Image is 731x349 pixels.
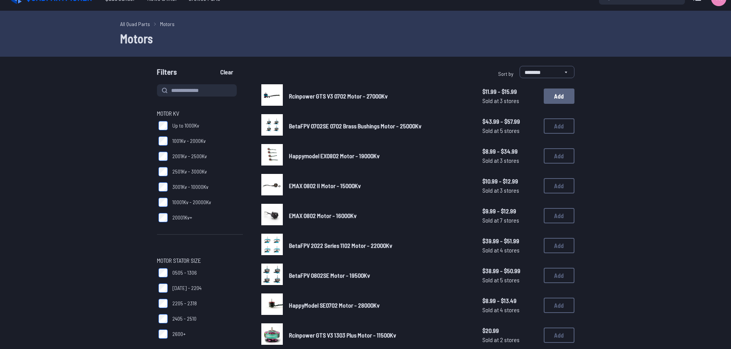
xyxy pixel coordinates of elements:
[158,198,168,207] input: 10001Kv - 20000Kv
[289,121,470,131] a: BetaFPV 0702SE 0702 Brass Bushings Motor - 25000Kv
[172,122,199,129] span: Up to 1000Kv
[289,92,470,101] a: Rcinpower GTS V3 0702 Motor - 27000Kv
[261,264,283,287] a: image
[289,272,370,279] span: BetaFPV 0802SE Motor - 19500Kv
[482,275,538,285] span: Sold at 5 stores
[261,323,283,345] img: image
[544,118,574,134] button: Add
[158,121,168,130] input: Up to 1000Kv
[482,326,538,335] span: $20.99
[261,204,283,225] img: image
[261,174,283,198] a: image
[482,147,538,156] span: $8.99 - $34.99
[261,264,283,285] img: image
[482,206,538,216] span: $9.99 - $12.99
[482,87,538,96] span: $11.99 - $15.99
[158,268,168,277] input: 0505 - 1306
[289,242,392,249] span: BetaFPV 2022 Series 1102 Motor - 22000Kv
[482,335,538,344] span: Sold at 2 stores
[157,256,201,265] span: Motor Stator Size
[482,305,538,315] span: Sold at 4 stores
[482,156,538,165] span: Sold at 3 stores
[482,236,538,246] span: $39.99 - $51.99
[289,331,396,339] span: Rcinpower GTS V3 1303 Plus Motor - 11500Kv
[158,314,168,323] input: 2405 - 2510
[482,126,538,135] span: Sold at 5 stores
[172,152,207,160] span: 2001Kv - 2500Kv
[157,66,177,81] span: Filters
[158,213,168,222] input: 20001Kv+
[158,136,168,146] input: 1001Kv - 2000Kv
[172,284,201,292] span: [DATE] - 2204
[482,177,538,186] span: $10.99 - $12.99
[520,66,574,78] select: Sort by
[261,84,283,108] a: image
[172,315,196,323] span: 2405 - 2510
[172,198,211,206] span: 10001Kv - 20000Kv
[261,114,283,136] img: image
[172,269,197,277] span: 0505 - 1306
[482,186,538,195] span: Sold at 3 stores
[544,268,574,283] button: Add
[261,323,283,347] a: image
[544,178,574,193] button: Add
[289,271,470,280] a: BetaFPV 0802SE Motor - 19500Kv
[172,214,192,221] span: 20001Kv+
[158,152,168,161] input: 2001Kv - 2500Kv
[261,144,283,165] img: image
[289,92,388,100] span: Rcinpower GTS V3 0702 Motor - 27000Kv
[261,174,283,195] img: image
[160,20,175,28] a: Motors
[289,331,470,340] a: Rcinpower GTS V3 1303 Plus Motor - 11500Kv
[157,109,179,118] span: Motor KV
[482,266,538,275] span: $38.99 - $50.99
[289,301,470,310] a: HappyModel SE0702 Motor - 28000Kv
[172,168,207,175] span: 2501Kv - 3000Kv
[158,329,168,339] input: 2600+
[544,238,574,253] button: Add
[120,29,611,48] h1: Motors
[261,234,283,255] img: image
[498,70,513,77] span: Sort by
[482,216,538,225] span: Sold at 7 stores
[158,182,168,192] input: 3001Kv - 10000Kv
[289,182,361,189] span: EMAX 0802 II Motor - 15000Kv
[261,84,283,106] img: image
[158,283,168,293] input: [DATE] - 2204
[261,293,283,315] img: image
[544,298,574,313] button: Add
[261,114,283,138] a: image
[120,20,150,28] a: All Quad Parts
[172,300,197,307] span: 2205 - 2318
[289,122,421,129] span: BetaFPV 0702SE 0702 Brass Bushings Motor - 25000Kv
[482,96,538,105] span: Sold at 3 stores
[289,241,470,250] a: BetaFPV 2022 Series 1102 Motor - 22000Kv
[289,212,356,219] span: EMAX 0802 Motor - 16000Kv
[172,137,206,145] span: 1001Kv - 2000Kv
[172,330,186,338] span: 2600+
[544,328,574,343] button: Add
[482,246,538,255] span: Sold at 4 stores
[289,151,470,161] a: Happymodel EX0802 Motor - 19000Kv
[289,301,380,309] span: HappyModel SE0702 Motor - 28000Kv
[289,181,470,190] a: EMAX 0802 II Motor - 15000Kv
[482,117,538,126] span: $43.99 - $57.99
[261,293,283,317] a: image
[261,144,283,168] a: image
[482,296,538,305] span: $8.99 - $13.49
[289,152,380,159] span: Happymodel EX0802 Motor - 19000Kv
[172,183,208,191] span: 3001Kv - 10000Kv
[544,208,574,223] button: Add
[261,204,283,228] a: image
[544,148,574,164] button: Add
[158,167,168,176] input: 2501Kv - 3000Kv
[158,299,168,308] input: 2205 - 2318
[214,66,239,78] button: Clear
[544,88,574,104] button: Add
[289,211,470,220] a: EMAX 0802 Motor - 16000Kv
[261,234,283,257] a: image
